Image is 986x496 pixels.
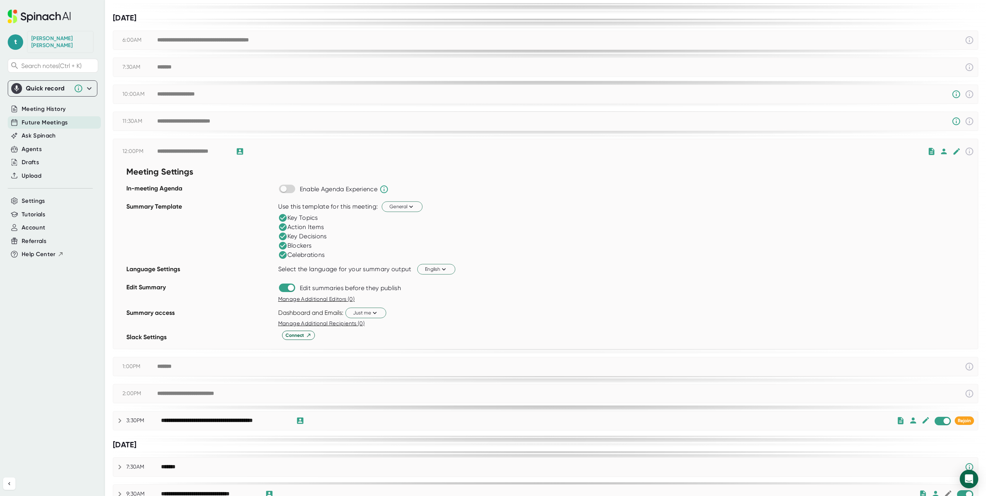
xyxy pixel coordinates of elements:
button: Ask Spinach [22,131,56,140]
span: Connect [286,332,311,339]
div: 10:00AM [122,91,157,98]
button: Just me [345,307,386,318]
div: Quick record [11,81,94,96]
button: Agents [22,145,42,154]
div: Celebrations [278,250,325,260]
span: English [425,265,447,273]
button: Drafts [22,158,39,167]
svg: This event has already passed [965,362,974,371]
div: 2:00PM [122,390,157,397]
div: Open Intercom Messenger [960,470,978,488]
button: Account [22,223,45,232]
span: t [8,34,23,50]
div: 12:00PM [122,148,157,155]
svg: This event has already passed [965,90,974,99]
button: Manage Additional Recipients (0) [278,319,365,328]
button: Manage Additional Editors (0) [278,295,355,303]
div: Language Settings [126,263,274,281]
svg: This event has already passed [965,147,974,156]
div: Edit Summary [126,281,274,306]
div: Select the language for your summary output [278,265,411,273]
div: Key Decisions [278,232,327,241]
button: Rejoin [955,416,974,425]
svg: This event has already passed [965,117,974,126]
span: Search notes (Ctrl + K) [21,62,96,70]
button: Collapse sidebar [3,477,15,490]
div: Quick record [26,85,70,92]
button: Settings [22,197,45,206]
div: Enable Agenda Experience [300,185,377,193]
span: Manage Additional Editors (0) [278,296,355,302]
div: In-meeting Agenda [126,182,274,200]
button: Future Meetings [22,118,68,127]
svg: This event has already passed [965,36,974,45]
div: Summary access [126,306,274,331]
span: Help Center [22,250,56,259]
span: Rejoin [958,418,971,423]
div: Key Topics [278,213,318,223]
svg: Someone has manually disabled Spinach from this meeting. [952,90,961,99]
div: 11:30AM [122,118,157,125]
svg: Spinach will help run the agenda and keep track of time [379,185,389,194]
div: Slack Settings [126,331,274,349]
button: Referrals [22,237,46,246]
button: Help Center [22,250,64,259]
div: 3:30PM [126,417,161,424]
div: Blockers [278,241,311,250]
div: Tanya Wiggins [31,35,89,49]
button: Connect [282,331,315,340]
div: Action Items [278,223,324,232]
div: Dashboard and Emails: [278,309,343,316]
div: 7:30AM [122,64,157,71]
div: Edit summaries before they publish [300,284,401,292]
div: 1:00PM [122,363,157,370]
div: Use this template for this meeting: [278,203,378,211]
span: Just me [353,309,379,316]
button: Tutorials [22,210,45,219]
div: Meeting Settings [126,164,274,182]
button: Meeting History [22,105,66,114]
button: Upload [22,172,41,180]
div: 6:00AM [122,37,157,44]
svg: This event has already passed [965,63,974,72]
div: 7:30AM [126,464,161,471]
div: [DATE] [113,440,978,450]
span: Manage Additional Recipients (0) [278,320,365,326]
svg: Spinach requires a video conference link. [965,462,974,472]
svg: This event has already passed [965,389,974,398]
button: English [417,264,455,274]
button: General [382,201,423,212]
span: General [389,203,415,210]
div: [DATE] [113,13,978,23]
div: Summary Template [126,200,274,263]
